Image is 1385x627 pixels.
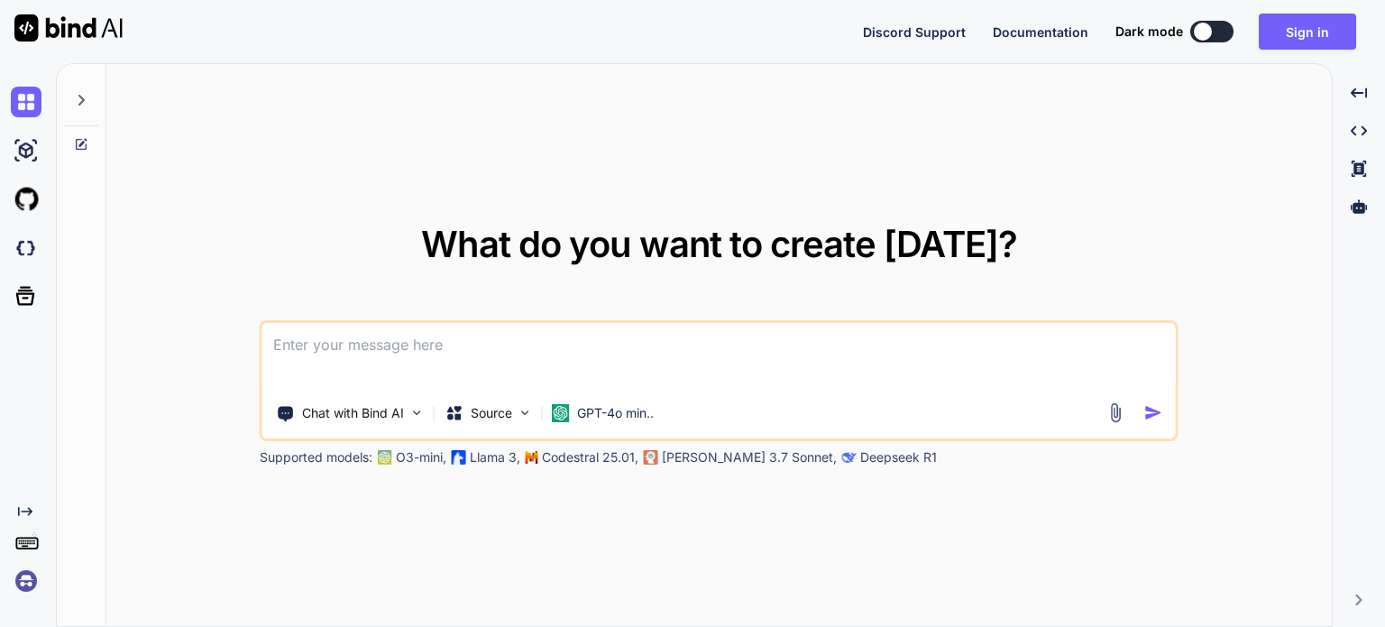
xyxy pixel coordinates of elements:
img: Mistral-AI [526,451,538,464]
p: GPT-4o min.. [577,404,654,422]
img: Pick Tools [409,405,425,420]
p: Chat with Bind AI [302,404,404,422]
img: githubLight [11,184,41,215]
img: signin [11,566,41,596]
img: GPT-4 [378,450,392,465]
p: O3-mini, [396,448,446,466]
span: Documentation [993,24,1088,40]
img: Bind AI [14,14,123,41]
button: Discord Support [863,23,966,41]
img: icon [1144,403,1163,422]
span: Discord Support [863,24,966,40]
button: Sign in [1259,14,1356,50]
img: claude [644,450,658,465]
img: Pick Models [518,405,533,420]
p: Llama 3, [470,448,520,466]
p: Supported models: [260,448,372,466]
p: Deepseek R1 [860,448,937,466]
p: Source [471,404,512,422]
img: chat [11,87,41,117]
p: [PERSON_NAME] 3.7 Sonnet, [662,448,837,466]
p: Codestral 25.01, [542,448,638,466]
img: attachment [1105,402,1126,423]
span: Dark mode [1115,23,1183,41]
img: claude [842,450,857,465]
img: darkCloudIdeIcon [11,233,41,263]
img: GPT-4o mini [552,404,570,422]
button: Documentation [993,23,1088,41]
span: What do you want to create [DATE]? [421,222,1017,266]
img: ai-studio [11,135,41,166]
img: Llama2 [452,450,466,465]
